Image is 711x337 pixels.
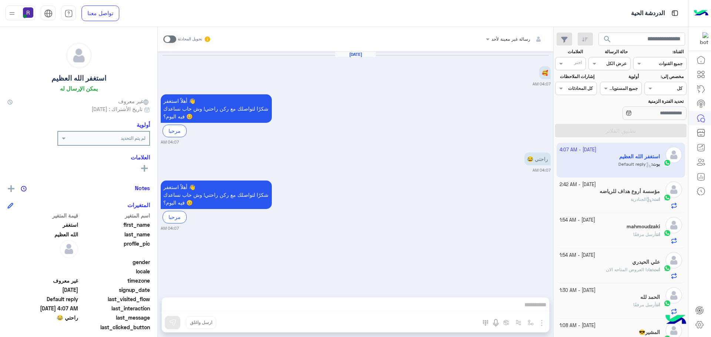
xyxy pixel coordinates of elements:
[161,225,179,231] small: 04:07 AM
[670,9,680,18] img: tab
[556,48,583,55] label: العلامات
[664,194,671,201] img: WhatsApp
[7,323,78,331] span: null
[8,185,14,192] img: add
[652,267,660,272] b: :
[80,258,150,266] span: gender
[665,181,682,198] img: defaultAdmin.png
[163,125,187,137] div: مرحبا
[7,267,78,275] span: null
[606,267,652,272] span: هادا العروض المتاحه الان
[80,267,150,275] span: locale
[178,36,202,42] small: تحويل المحادثة
[590,48,628,55] label: حالة الرسالة
[186,316,216,329] button: ارسل واغلق
[560,217,595,224] small: [DATE] - 1:54 AM
[135,185,150,191] h6: Notes
[80,230,150,238] span: last_name
[7,258,78,266] span: null
[653,267,660,272] span: انت
[664,300,671,307] img: WhatsApp
[91,105,143,113] span: تاريخ الأشتراك : [DATE]
[60,85,98,92] h6: يمكن الإرسال له
[632,259,660,265] h5: علي الحيدري
[560,181,596,188] small: [DATE] - 2:42 AM
[598,33,617,48] button: search
[560,322,595,329] small: [DATE] - 1:08 AM
[161,94,272,123] p: 7/10/2025, 4:07 AM
[665,217,682,233] img: defaultAdmin.png
[603,35,612,44] span: search
[7,314,78,321] span: راحتي 😂
[627,223,660,230] h5: mahmoudzaki
[64,9,73,18] img: tab
[633,232,656,237] span: أرسل مرفقًا
[533,81,551,87] small: 04:07 AM
[121,135,146,141] b: لم يتم التحديد
[574,59,583,68] div: اختر
[80,323,150,331] span: last_clicked_button
[652,196,660,202] b: :
[60,240,78,258] img: defaultAdmin.png
[665,287,682,304] img: defaultAdmin.png
[631,196,652,202] span: الجنادرية
[556,73,594,80] label: إشارات الملاحظات
[80,221,150,229] span: first_name
[137,121,150,128] h6: أولوية
[555,124,687,137] button: تطبيق الفلاتر
[7,154,150,161] h6: العلامات
[560,252,595,259] small: [DATE] - 1:54 AM
[81,6,119,21] a: تواصل معنا
[7,295,78,303] span: Default reply
[80,314,150,321] span: last_message
[524,152,551,165] p: 7/10/2025, 4:07 AM
[80,277,150,284] span: timezone
[491,36,530,42] span: رسالة غير معينة لأحد
[80,212,150,219] span: اسم المتغير
[634,48,684,55] label: القناة:
[80,240,150,257] span: profile_pic
[7,212,78,219] span: قيمة المتغير
[51,74,106,82] h5: استغفر الله العظيم
[7,230,78,238] span: الله العظيم
[7,221,78,229] span: استغفر
[695,32,708,46] img: 322853014244696
[7,286,78,294] span: 2025-10-07T01:07:11.237Z
[633,302,656,307] span: أرسل مرفقًا
[161,181,272,209] p: 7/10/2025, 4:07 AM
[601,73,639,80] label: أولوية
[665,252,682,269] img: defaultAdmin.png
[656,302,660,307] span: انت
[664,229,671,237] img: WhatsApp
[639,329,660,336] h5: المشير😎
[61,6,76,21] a: tab
[7,277,78,284] span: غير معروف
[80,295,150,303] span: last_visited_flow
[539,66,551,79] p: 7/10/2025, 4:07 AM
[533,167,551,173] small: 04:07 AM
[335,52,376,57] h6: [DATE]
[163,211,187,223] div: مرحبا
[653,196,660,202] span: انت
[645,73,684,80] label: مخصص إلى:
[631,9,665,18] p: الدردشة الحية
[694,6,708,21] img: Logo
[656,232,660,237] span: انت
[21,186,27,192] img: notes
[66,43,91,68] img: defaultAdmin.png
[127,202,150,208] h6: المتغيرات
[23,7,33,18] img: userImage
[161,139,179,145] small: 04:07 AM
[663,307,689,333] img: hulul-logo.png
[601,98,684,105] label: تحديد الفترة الزمنية
[80,304,150,312] span: last_interaction
[80,286,150,294] span: signup_date
[44,9,53,18] img: tab
[640,294,660,300] h5: الحمد لله
[7,304,78,312] span: 2025-10-07T01:07:29.313Z
[600,188,660,195] h5: مؤسسة أروع هداف للرياضه
[118,97,150,105] span: غير معروف
[7,9,17,18] img: profile
[664,264,671,272] img: WhatsApp
[560,287,595,294] small: [DATE] - 1:30 AM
